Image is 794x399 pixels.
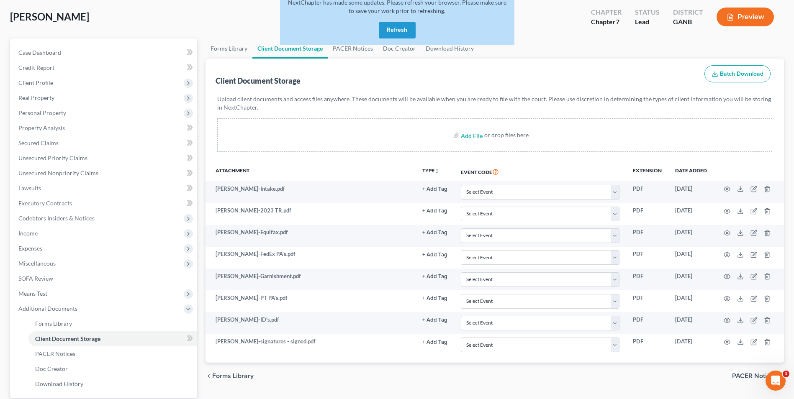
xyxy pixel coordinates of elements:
[18,245,42,252] span: Expenses
[484,131,529,139] div: or drop files here
[422,294,447,302] a: + Add Tag
[635,8,660,17] div: Status
[206,225,415,247] td: [PERSON_NAME]-Equifax.pdf
[10,10,89,23] span: [PERSON_NAME]
[626,334,668,356] td: PDF
[422,230,447,235] button: + Add Tag
[434,169,439,174] i: unfold_more
[206,203,415,225] td: [PERSON_NAME]-2023 TR.pdf
[18,64,54,71] span: Credit Report
[18,215,95,222] span: Codebtors Insiders & Notices
[18,169,98,176] span: Unsecured Nonpriority Claims
[18,124,65,131] span: Property Analysis
[18,139,59,146] span: Secured Claims
[422,340,447,345] button: + Add Tag
[35,335,100,342] span: Client Document Storage
[18,49,61,56] span: Case Dashboard
[206,334,415,356] td: [PERSON_NAME]-signatures - signed.pdf
[212,373,254,379] span: Forms Library
[422,187,447,192] button: + Add Tag
[668,203,714,225] td: [DATE]
[668,247,714,269] td: [DATE]
[35,320,72,327] span: Forms Library
[216,76,301,86] div: Client Document Storage
[626,269,668,290] td: PDF
[704,65,771,83] button: Batch Download
[379,22,416,38] button: Refresh
[18,260,56,267] span: Miscellaneous
[206,162,415,181] th: Attachment
[18,199,72,207] span: Executory Contracts
[12,45,197,60] a: Case Dashboard
[668,162,714,181] th: Date added
[35,350,75,357] span: PACER Notices
[668,334,714,356] td: [DATE]
[18,184,41,192] span: Lawsuits
[12,181,197,196] a: Lawsuits
[422,185,447,193] a: + Add Tag
[422,317,447,323] button: + Add Tag
[18,275,53,282] span: SOFA Review
[18,109,66,116] span: Personal Property
[422,168,439,174] button: TYPEunfold_more
[616,18,619,26] span: 7
[591,8,622,17] div: Chapter
[422,274,447,279] button: + Add Tag
[18,154,87,161] span: Unsecured Priority Claims
[28,376,197,391] a: Download History
[35,380,83,387] span: Download History
[668,269,714,290] td: [DATE]
[422,338,447,345] a: + Add Tag
[635,17,660,27] div: Lead
[422,228,447,236] a: + Add Tag
[12,271,197,286] a: SOFA Review
[783,371,789,377] span: 1
[35,365,68,372] span: Doc Creator
[206,181,415,203] td: [PERSON_NAME]-Intake.pdf
[18,79,53,86] span: Client Profile
[206,38,252,59] a: Forms Library
[668,290,714,312] td: [DATE]
[626,162,668,181] th: Extension
[626,203,668,225] td: PDF
[717,8,774,26] button: Preview
[422,250,447,258] a: + Add Tag
[206,373,212,379] i: chevron_left
[12,166,197,181] a: Unsecured Nonpriority Claims
[206,247,415,269] td: [PERSON_NAME]-FedEx PA's.pdf
[668,312,714,334] td: [DATE]
[28,331,197,346] a: Client Document Storage
[422,316,447,324] a: + Add Tag
[422,208,447,214] button: + Add Tag
[668,181,714,203] td: [DATE]
[422,252,447,258] button: + Add Tag
[206,290,415,312] td: [PERSON_NAME]-PT PA's.pdf
[626,247,668,269] td: PDF
[720,70,763,77] span: Batch Download
[454,162,626,181] th: Event Code
[673,17,703,27] div: GANB
[766,371,786,391] iframe: Intercom live chat
[12,196,197,211] a: Executory Contracts
[673,8,703,17] div: District
[28,316,197,331] a: Forms Library
[12,120,197,136] a: Property Analysis
[422,272,447,280] a: + Add Tag
[626,290,668,312] td: PDF
[18,94,54,101] span: Real Property
[12,136,197,151] a: Secured Claims
[18,290,47,297] span: Means Test
[732,373,777,379] span: PACER Notices
[18,305,77,312] span: Additional Documents
[206,269,415,290] td: [PERSON_NAME]-Garnishment.pdf
[28,361,197,376] a: Doc Creator
[626,312,668,334] td: PDF
[206,373,254,379] button: chevron_left Forms Library
[217,95,772,112] p: Upload client documents and access files anywhere. These documents will be available when you are...
[12,60,197,75] a: Credit Report
[626,225,668,247] td: PDF
[422,296,447,301] button: + Add Tag
[252,38,328,59] a: Client Document Storage
[732,373,784,379] button: PACER Notices chevron_right
[18,230,38,237] span: Income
